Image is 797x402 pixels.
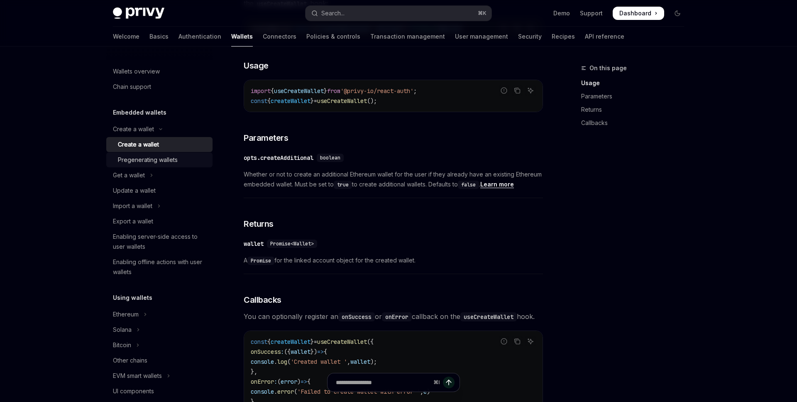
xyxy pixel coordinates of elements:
a: Callbacks [581,116,691,130]
div: UI components [113,386,154,396]
button: Toggle Create a wallet section [106,122,213,137]
a: Learn more [480,181,514,188]
button: Copy the contents from the code block [512,336,523,347]
span: { [267,338,271,346]
span: Whether or not to create an additional Ethereum wallet for the user if they already have an exist... [244,169,543,189]
div: wallet [244,240,264,248]
div: Enabling offline actions with user wallets [113,257,208,277]
span: ⌘ K [478,10,487,17]
a: Other chains [106,353,213,368]
div: Get a wallet [113,170,145,180]
span: ({ [367,338,374,346]
div: Other chains [113,355,147,365]
span: ( [287,358,291,365]
a: Pregenerating wallets [106,152,213,167]
button: Toggle Bitcoin section [106,338,213,353]
a: Enabling server-side access to user wallets [106,229,213,254]
a: User management [455,27,508,47]
span: from [327,87,340,95]
span: ; [413,87,417,95]
span: = [314,97,317,105]
code: onError [382,312,412,321]
code: true [334,181,352,189]
span: wallet [291,348,310,355]
span: ); [370,358,377,365]
span: Usage [244,60,269,71]
a: Returns [581,103,691,116]
div: EVM smart wallets [113,371,162,381]
button: Toggle Solana section [106,322,213,337]
button: Toggle EVM smart wallets section [106,368,213,383]
a: Demo [553,9,570,17]
div: Export a wallet [113,216,153,226]
span: onSuccess [251,348,281,355]
span: Returns [244,218,274,230]
span: createWallet [271,97,310,105]
span: (); [367,97,377,105]
div: Import a wallet [113,201,152,211]
span: useCreateWallet [274,87,324,95]
a: Dashboard [613,7,664,20]
span: createWallet [271,338,310,346]
span: console [251,358,274,365]
button: Ask AI [525,336,536,347]
span: { [324,348,327,355]
div: opts.createAdditional [244,154,313,162]
a: Chain support [106,79,213,94]
a: Export a wallet [106,214,213,229]
div: Pregenerating wallets [118,155,178,165]
a: API reference [585,27,624,47]
a: Support [580,9,603,17]
button: Report incorrect code [499,85,509,96]
code: onSuccess [338,312,375,321]
a: Parameters [581,90,691,103]
span: = [314,338,317,346]
a: Recipes [552,27,575,47]
div: Ethereum [113,309,139,319]
button: Open search [306,6,491,21]
span: useCreateWallet [317,97,367,105]
h5: Embedded wallets [113,108,166,118]
code: Promise [247,257,274,265]
span: 'Created wallet ' [291,358,347,365]
span: ({ [284,348,291,355]
span: import [251,87,271,95]
a: Basics [149,27,169,47]
span: { [267,97,271,105]
button: Report incorrect code [499,336,509,347]
span: wallet [350,358,370,365]
div: Wallets overview [113,66,160,76]
span: On this page [589,63,627,73]
div: Chain support [113,82,151,92]
a: Create a wallet [106,137,213,152]
span: }) [310,348,317,355]
button: Ask AI [525,85,536,96]
code: false [458,181,479,189]
a: Wallets [231,27,253,47]
span: '@privy-io/react-auth' [340,87,413,95]
span: { [271,87,274,95]
span: } [324,87,327,95]
span: Callbacks [244,294,281,306]
a: Enabling offline actions with user wallets [106,255,213,279]
a: Usage [581,76,691,90]
span: , [347,358,350,365]
span: Dashboard [619,9,651,17]
a: Update a wallet [106,183,213,198]
a: Authentication [178,27,221,47]
code: useCreateWallet [460,312,517,321]
div: Bitcoin [113,340,131,350]
a: Wallets overview [106,64,213,79]
h5: Using wallets [113,293,152,303]
button: Toggle Ethereum section [106,307,213,322]
div: Enabling server-side access to user wallets [113,232,208,252]
span: You can optionally register an or callback on the hook. [244,311,543,322]
span: } [310,97,314,105]
span: }, [251,368,257,375]
button: Copy the contents from the code block [512,85,523,96]
span: A for the linked account object for the created wallet. [244,255,543,265]
a: Welcome [113,27,139,47]
div: Create a wallet [118,140,159,150]
span: log [277,358,287,365]
a: Policies & controls [306,27,360,47]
